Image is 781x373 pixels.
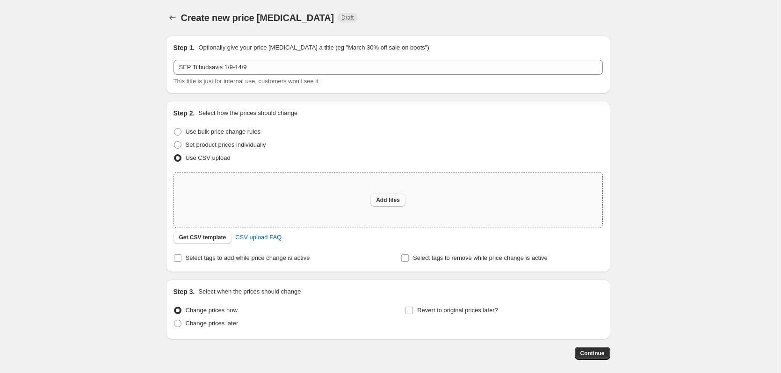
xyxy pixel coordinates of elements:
[376,196,400,204] span: Add files
[179,234,226,241] span: Get CSV template
[186,254,310,261] span: Select tags to add while price change is active
[230,230,287,245] a: CSV upload FAQ
[198,287,301,296] p: Select when the prices should change
[198,108,297,118] p: Select how the prices should change
[575,347,610,360] button: Continue
[235,233,282,242] span: CSV upload FAQ
[174,78,318,85] span: This title is just for internal use, customers won't see it
[580,350,605,357] span: Continue
[413,254,548,261] span: Select tags to remove while price change is active
[341,14,354,22] span: Draft
[174,60,603,75] input: 30% off holiday sale
[174,108,195,118] h2: Step 2.
[198,43,429,52] p: Optionally give your price [MEDICAL_DATA] a title (eg "March 30% off sale on boots")
[417,307,498,314] span: Revert to original prices later?
[174,287,195,296] h2: Step 3.
[174,43,195,52] h2: Step 1.
[181,13,334,23] span: Create new price [MEDICAL_DATA]
[186,320,239,327] span: Change prices later
[370,194,405,207] button: Add files
[186,141,266,148] span: Set product prices individually
[174,231,232,244] button: Get CSV template
[186,128,260,135] span: Use bulk price change rules
[186,154,231,161] span: Use CSV upload
[166,11,179,24] button: Price change jobs
[186,307,238,314] span: Change prices now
